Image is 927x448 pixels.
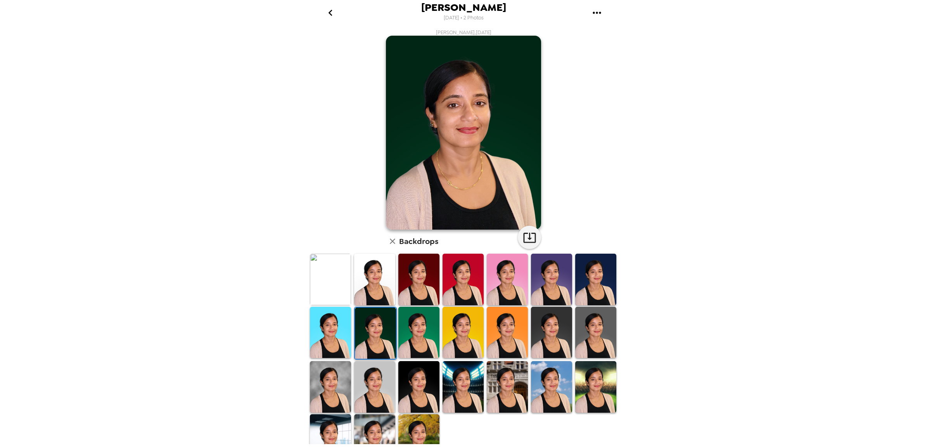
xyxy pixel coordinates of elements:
[436,29,491,36] span: [PERSON_NAME] , [DATE]
[399,235,438,247] h6: Backdrops
[310,254,351,305] img: Original
[421,2,506,13] span: [PERSON_NAME]
[386,36,541,230] img: user
[444,13,484,23] span: [DATE] • 2 Photos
